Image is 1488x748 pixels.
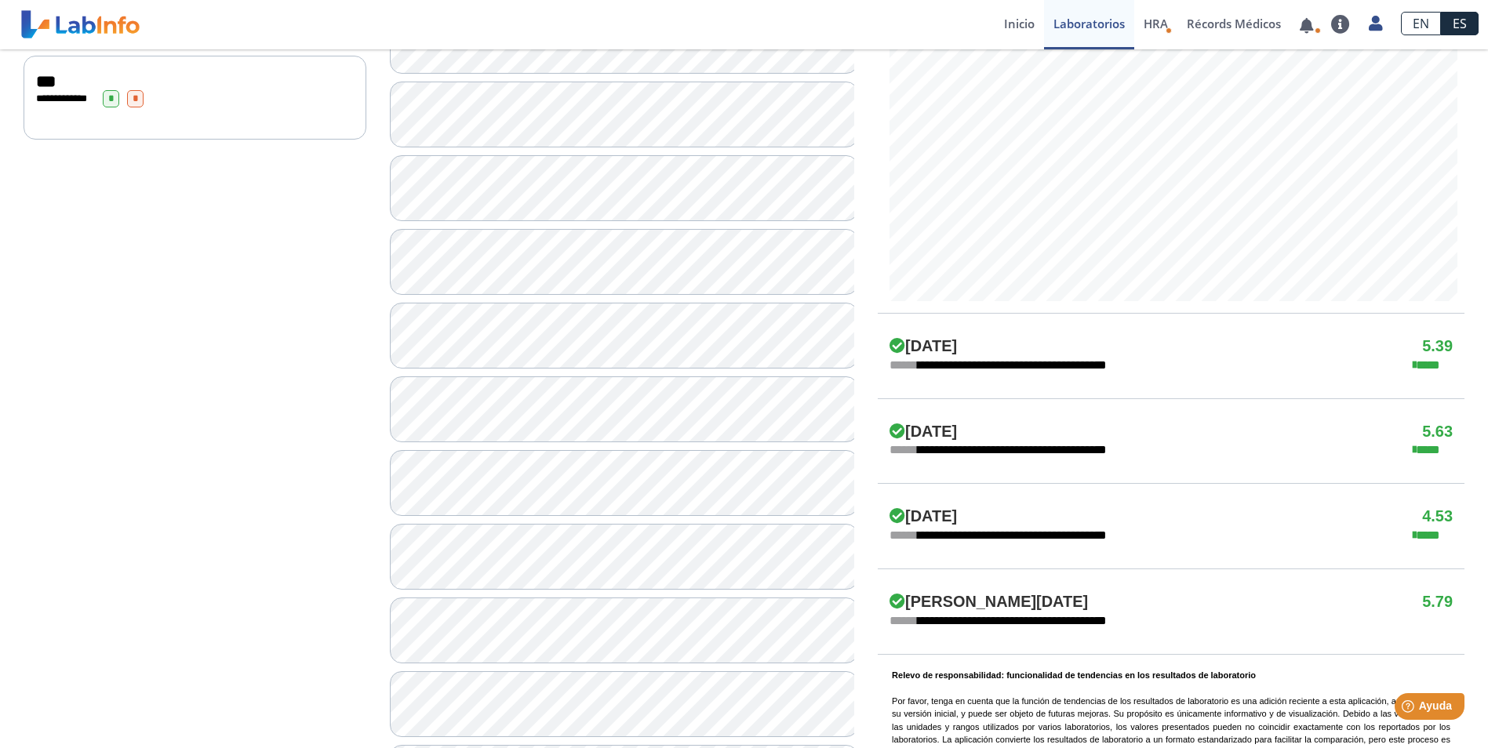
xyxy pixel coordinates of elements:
[1348,687,1471,731] iframe: Help widget launcher
[1401,12,1441,35] a: EN
[892,670,1256,680] b: Relevo de responsabilidad: funcionalidad de tendencias en los resultados de laboratorio
[1422,593,1453,612] h4: 5.79
[890,507,957,526] h4: [DATE]
[1422,507,1453,526] h4: 4.53
[1144,16,1168,31] span: HRA
[890,337,957,356] h4: [DATE]
[1422,423,1453,441] h4: 5.63
[1422,337,1453,356] h4: 5.39
[890,423,957,441] h4: [DATE]
[1441,12,1479,35] a: ES
[890,593,1088,612] h4: [PERSON_NAME][DATE]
